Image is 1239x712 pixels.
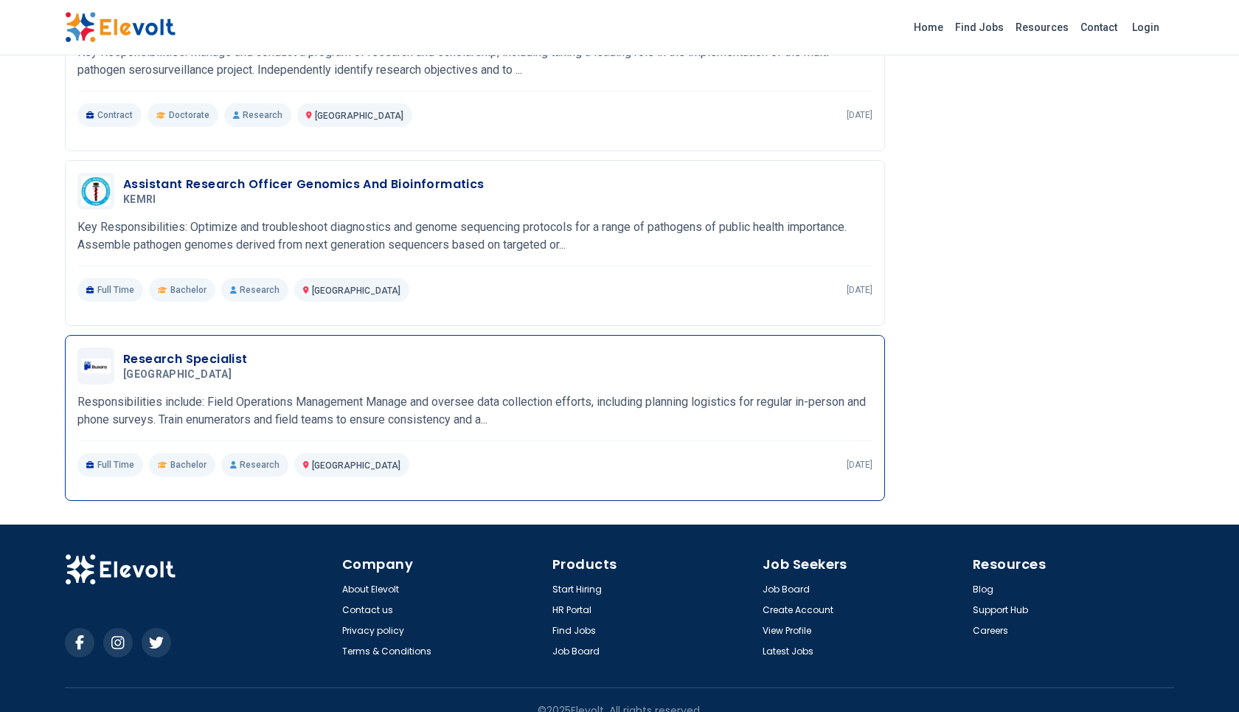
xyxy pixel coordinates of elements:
[169,109,209,121] span: Doctorate
[342,604,393,616] a: Contact us
[1075,15,1123,39] a: Contact
[77,44,872,79] p: Key Responsibilities: Manage and conduct a program of research and scholarship, including taking ...
[973,554,1174,575] h4: Resources
[342,584,399,595] a: About Elevolt
[908,15,949,39] a: Home
[315,111,403,121] span: [GEOGRAPHIC_DATA]
[77,218,872,254] p: Key Responsibilities: Optimize and troubleshoot diagnostics and genome sequencing protocols for a...
[1123,13,1168,42] a: Login
[763,646,813,657] a: Latest Jobs
[763,554,964,575] h4: Job Seekers
[123,193,156,207] span: KEMRI
[552,604,591,616] a: HR Portal
[77,348,872,477] a: Busara CenterResearch Specialist[GEOGRAPHIC_DATA]Responsibilities include: Field Operations Manag...
[1010,15,1075,39] a: Resources
[552,625,596,637] a: Find Jobs
[847,284,872,296] p: [DATE]
[312,460,400,471] span: [GEOGRAPHIC_DATA]
[973,625,1008,637] a: Careers
[552,584,602,595] a: Start Hiring
[763,604,833,616] a: Create Account
[847,459,872,471] p: [DATE]
[170,459,206,471] span: Bachelor
[77,278,143,302] p: Full Time
[342,646,431,657] a: Terms & Conditions
[847,109,872,121] p: [DATE]
[949,15,1010,39] a: Find Jobs
[123,176,485,193] h3: Assistant Research Officer Genomics And Bioinformatics
[221,278,288,302] p: Research
[123,368,232,381] span: [GEOGRAPHIC_DATA]
[170,284,206,296] span: Bachelor
[77,103,142,127] p: Contract
[81,176,111,206] img: KEMRI
[312,286,400,296] span: [GEOGRAPHIC_DATA]
[65,554,176,585] img: Elevolt
[65,12,176,43] img: Elevolt
[342,554,544,575] h4: Company
[77,173,872,302] a: KEMRIAssistant Research Officer Genomics And BioinformaticsKEMRIKey Responsibilities: Optimize an...
[552,646,600,657] a: Job Board
[123,350,248,368] h3: Research Specialist
[342,625,404,637] a: Privacy policy
[221,453,288,477] p: Research
[973,604,1028,616] a: Support Hub
[77,393,872,429] p: Responsibilities include: Field Operations Management Manage and oversee data collection efforts,...
[77,453,143,477] p: Full Time
[973,584,993,595] a: Blog
[224,103,291,127] p: Research
[81,359,111,374] img: Busara Center
[552,554,754,575] h4: Products
[1165,641,1239,712] iframe: Chat Widget
[763,584,810,595] a: Job Board
[763,625,811,637] a: View Profile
